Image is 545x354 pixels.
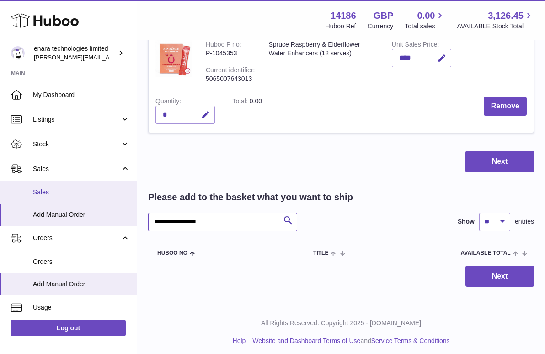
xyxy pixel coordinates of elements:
span: Usage [33,303,130,312]
span: 0.00 [250,97,262,105]
a: 3,126.45 AVAILABLE Stock Total [457,10,534,31]
span: Orders [33,234,120,242]
span: Title [313,250,328,256]
td: Spruce Raspberry & Elderflower Water Enhancers (12 serves) [262,33,385,90]
span: Add Manual Order [33,280,130,289]
button: Remove [484,97,527,116]
a: Log out [11,320,126,336]
span: My Dashboard [33,91,130,99]
div: 5065007643013 [206,75,255,83]
span: Add Manual Order [33,210,130,219]
label: Total [232,97,249,107]
span: 0.00 [417,10,435,22]
span: Total sales [405,22,445,31]
div: Current identifier [206,66,255,76]
a: Service Terms & Conditions [371,337,450,344]
button: Next [465,151,534,172]
label: Quantity [155,97,181,107]
span: [PERSON_NAME][EMAIL_ADDRESS][DOMAIN_NAME] [34,54,183,61]
span: Listings [33,115,120,124]
label: Unit Sales Price [392,41,439,50]
span: Sales [33,165,120,173]
div: P-1045353 [206,49,255,58]
button: Next [465,266,534,287]
div: enara technologies limited [34,44,116,62]
a: Website and Dashboard Terms of Use [252,337,360,344]
label: Show [458,217,475,226]
span: 3,126.45 [488,10,524,22]
span: AVAILABLE Total [461,250,511,256]
p: All Rights Reserved. Copyright 2025 - [DOMAIN_NAME] [144,319,538,327]
span: Stock [33,140,120,149]
span: Sales [33,188,130,197]
span: AVAILABLE Stock Total [457,22,534,31]
div: Huboo P no [206,41,241,50]
img: Dee@enara.co [11,46,25,60]
strong: GBP [374,10,393,22]
div: Currency [368,22,394,31]
strong: 14186 [331,10,356,22]
div: Huboo Ref [326,22,356,31]
span: Huboo no [157,250,187,256]
h2: Please add to the basket what you want to ship [148,191,353,204]
img: Spruce Raspberry & Elderflower Water Enhancers (12 serves) [155,40,192,77]
a: Help [233,337,246,344]
li: and [249,337,449,345]
span: entries [515,217,534,226]
a: 0.00 Total sales [405,10,445,31]
span: Orders [33,257,130,266]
